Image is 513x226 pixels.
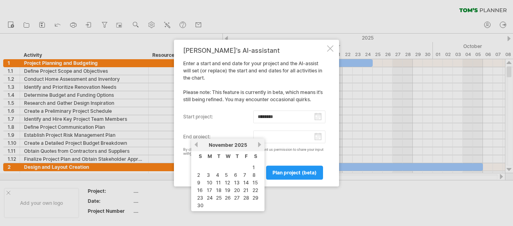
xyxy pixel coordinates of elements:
[236,153,239,159] span: Thursday
[242,179,250,186] a: 14
[242,171,247,179] a: 7
[215,179,222,186] a: 11
[183,148,325,156] div: By clicking the 'plan project (beta)' button you grant us permission to share your input with for...
[273,170,317,176] span: plan project (beta)
[217,153,220,159] span: Tuesday
[196,179,201,186] a: 9
[233,171,238,179] a: 6
[252,179,259,186] a: 15
[190,152,202,156] a: OpenAI
[256,142,263,148] a: next
[245,153,248,159] span: Friday
[196,194,204,202] a: 23
[183,110,253,123] label: start project:
[252,164,256,171] a: 1
[196,186,204,194] a: 16
[242,194,250,202] a: 28
[215,186,222,194] a: 18
[208,153,212,159] span: Monday
[252,186,259,194] a: 22
[196,202,204,209] a: 30
[206,171,211,179] a: 3
[233,186,241,194] a: 20
[193,142,199,148] a: previous
[183,47,325,54] div: [PERSON_NAME]'s AI-assistant
[209,142,233,148] span: November
[183,130,253,143] label: end project:
[233,179,240,186] a: 13
[224,171,228,179] a: 5
[242,186,249,194] a: 21
[199,153,202,159] span: Sunday
[196,171,201,179] a: 2
[206,186,213,194] a: 17
[252,194,259,202] a: 29
[226,153,230,159] span: Wednesday
[215,194,222,202] a: 25
[224,186,231,194] a: 19
[254,153,257,159] span: Saturday
[206,179,213,186] a: 10
[215,171,220,179] a: 4
[252,171,256,179] a: 8
[266,166,323,180] a: plan project (beta)
[183,47,325,180] div: Enter a start and end date for your project and the AI-assist will set (or replace) the start and...
[206,194,214,202] a: 24
[224,179,231,186] a: 12
[233,194,240,202] a: 27
[234,142,247,148] span: 2025
[224,194,232,202] a: 26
